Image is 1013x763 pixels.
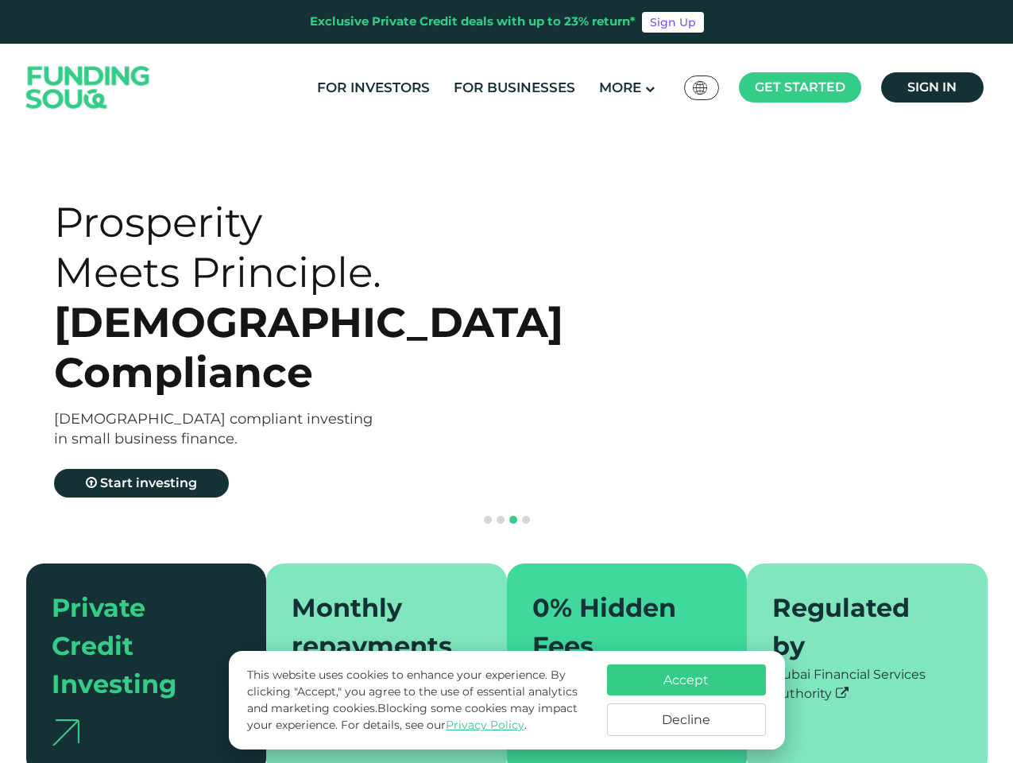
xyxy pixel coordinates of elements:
[310,13,636,31] div: Exclusive Private Credit deals with up to 23% return*
[54,197,535,247] div: Prosperity
[54,247,535,297] div: Meets Principle.
[607,664,766,695] button: Accept
[54,297,535,397] div: [DEMOGRAPHIC_DATA] Compliance
[292,589,462,665] div: Monthly repayments
[693,81,707,95] img: SA Flag
[507,513,520,526] button: navigation
[607,703,766,736] button: Decline
[446,718,524,732] a: Privacy Policy
[54,429,535,449] div: in small business finance.
[247,701,578,732] span: Blocking some cookies may impact your experience.
[313,75,434,101] a: For Investors
[341,718,527,732] span: For details, see our .
[755,79,845,95] span: Get started
[642,12,704,33] a: Sign Up
[54,469,229,498] a: Start investing
[100,475,197,490] span: Start investing
[247,667,590,734] p: This website uses cookies to enhance your experience. By clicking "Accept," you agree to the use ...
[481,513,494,526] button: navigation
[10,48,166,128] img: Logo
[54,409,535,429] div: [DEMOGRAPHIC_DATA] compliant investing
[599,79,641,95] span: More
[772,665,962,703] div: Dubai Financial Services Authority
[450,75,579,101] a: For Businesses
[772,589,943,665] div: Regulated by
[494,513,507,526] button: navigation
[52,719,79,746] img: arrow
[532,589,703,665] div: 0% Hidden Fees
[907,79,957,95] span: Sign in
[52,589,222,703] div: Private Credit Investing
[520,513,532,526] button: navigation
[881,72,984,103] a: Sign in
